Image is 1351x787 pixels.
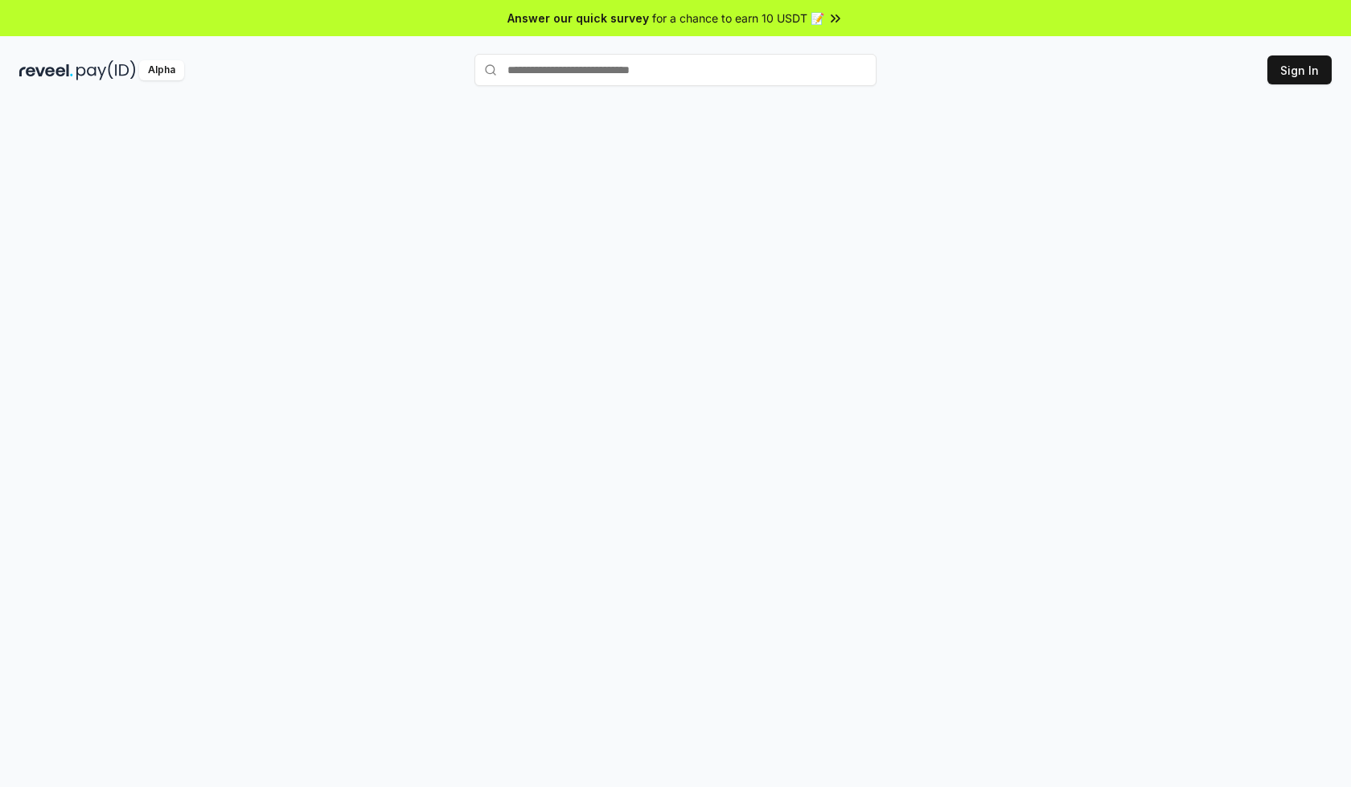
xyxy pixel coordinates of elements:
[507,10,649,27] span: Answer our quick survey
[19,60,73,80] img: reveel_dark
[1267,55,1332,84] button: Sign In
[652,10,824,27] span: for a chance to earn 10 USDT 📝
[139,60,184,80] div: Alpha
[76,60,136,80] img: pay_id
